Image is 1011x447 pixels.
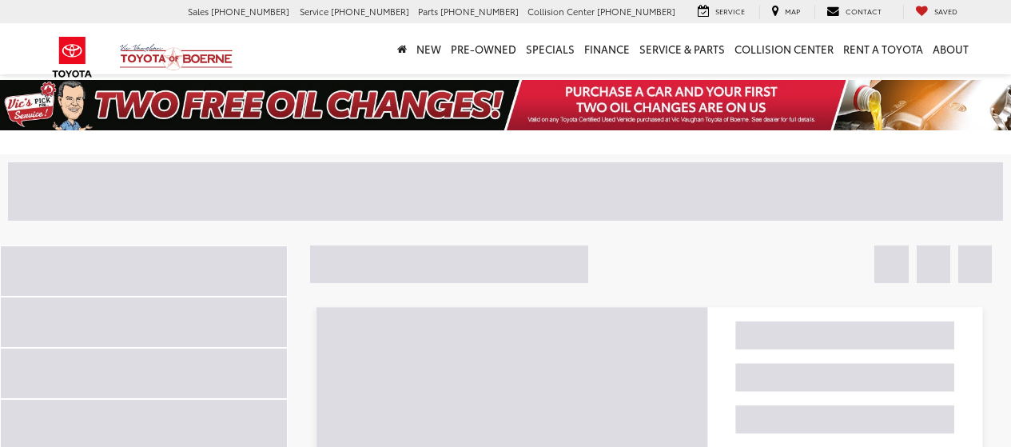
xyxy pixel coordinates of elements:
a: Home [392,23,412,74]
a: New [412,23,446,74]
span: [PHONE_NUMBER] [331,5,409,18]
a: About [928,23,973,74]
img: Vic Vaughan Toyota of Boerne [119,43,233,71]
a: Specials [521,23,579,74]
span: [PHONE_NUMBER] [440,5,519,18]
span: Service [715,6,745,16]
a: Contact [814,5,894,19]
span: [PHONE_NUMBER] [597,5,675,18]
a: Service [686,5,757,19]
span: Parts [418,5,438,18]
a: Finance [579,23,635,74]
span: Saved [934,6,957,16]
img: Toyota [42,31,102,83]
span: Contact [846,6,882,16]
span: [PHONE_NUMBER] [211,5,289,18]
span: Collision Center [527,5,595,18]
a: Collision Center [730,23,838,74]
a: Service & Parts: Opens in a new tab [635,23,730,74]
a: My Saved Vehicles [903,5,969,19]
a: Map [759,5,812,19]
a: Rent a Toyota [838,23,928,74]
a: Pre-Owned [446,23,521,74]
span: Map [785,6,800,16]
span: Service [300,5,328,18]
span: Sales [188,5,209,18]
